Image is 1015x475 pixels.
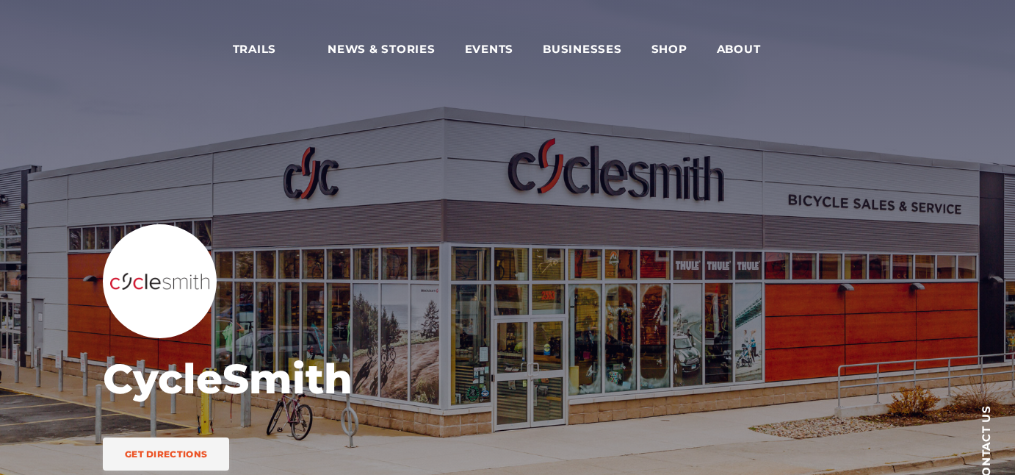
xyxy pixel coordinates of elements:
[103,438,229,471] a: Get Directions
[717,42,783,57] span: About
[233,42,299,57] span: Trails
[125,449,207,460] span: Get Directions
[465,42,514,57] span: Events
[328,42,436,57] span: News & Stories
[651,42,687,57] span: Shop
[543,42,622,57] span: Businesses
[110,273,209,290] img: CycleSmith
[103,353,646,404] h1: CycleSmith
